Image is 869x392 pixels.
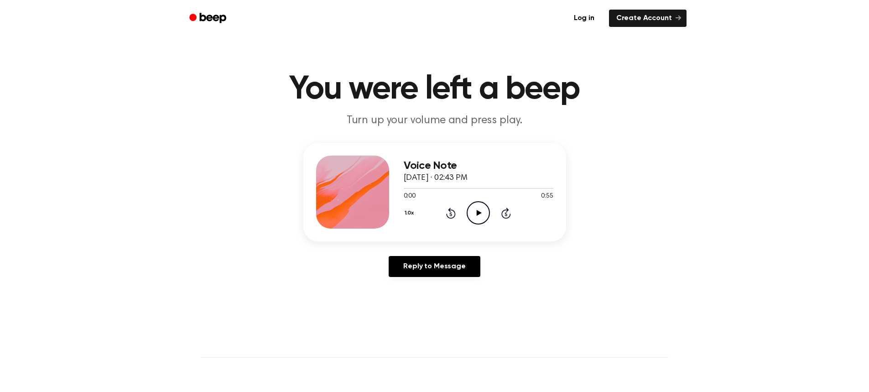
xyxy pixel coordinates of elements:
h1: You were left a beep [201,73,668,106]
span: [DATE] · 02:43 PM [404,174,468,182]
p: Turn up your volume and press play. [260,113,610,128]
a: Reply to Message [389,256,480,277]
span: 0:55 [541,192,553,201]
button: 1.0x [404,205,417,221]
a: Create Account [609,10,687,27]
a: Log in [565,8,604,29]
span: 0:00 [404,192,416,201]
h3: Voice Note [404,160,553,172]
a: Beep [183,10,234,27]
